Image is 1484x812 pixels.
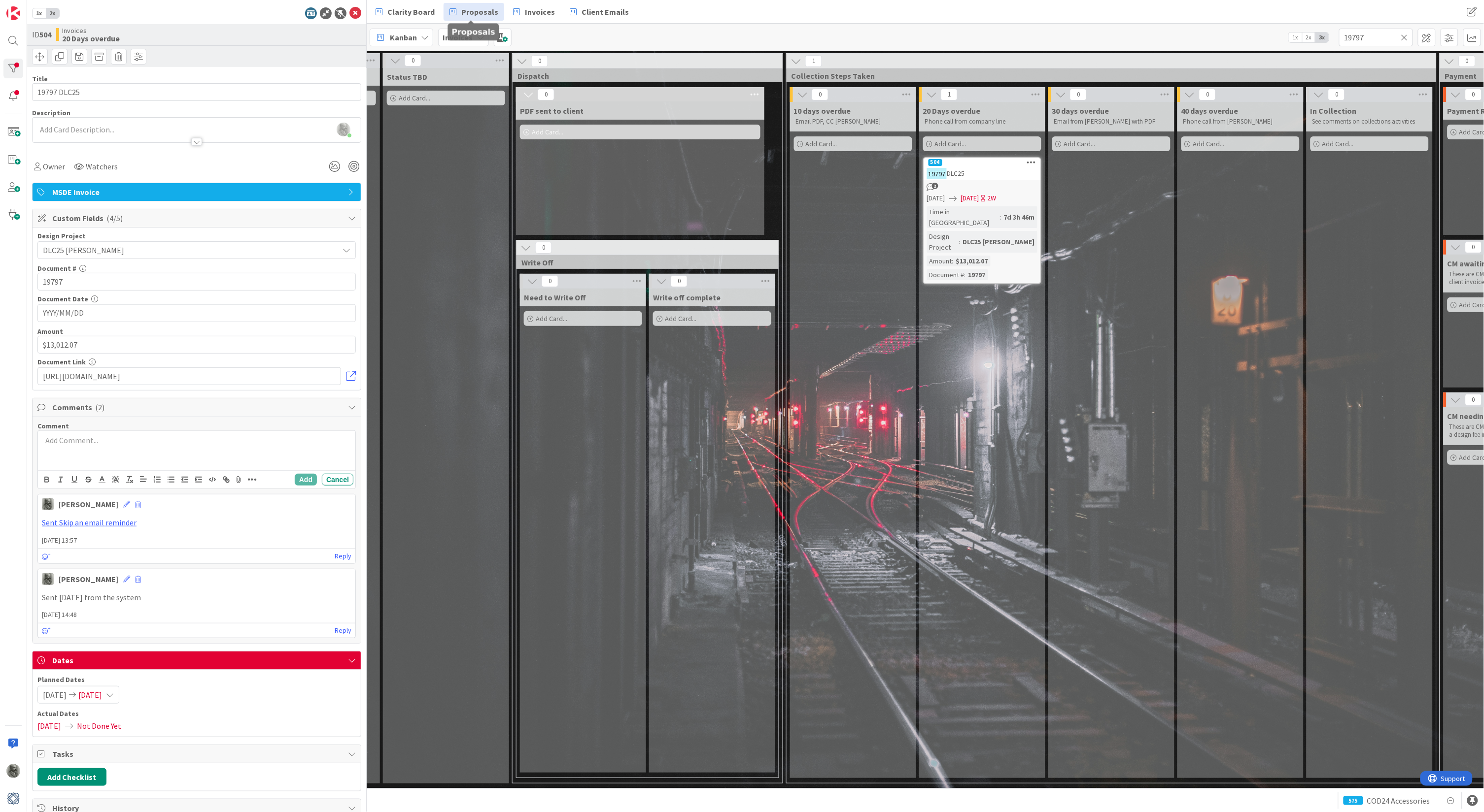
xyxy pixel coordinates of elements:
[62,34,120,42] b: 20 Days overdue
[1193,139,1225,148] span: Add Card...
[37,232,356,239] div: Design Project
[1070,89,1087,100] span: 0
[77,720,121,732] span: Not Done Yet
[1183,118,1298,126] p: Phone call from [PERSON_NAME]
[443,32,473,42] b: Invoices
[42,498,54,510] img: PA
[335,550,351,562] a: Reply
[1328,89,1345,100] span: 0
[954,256,991,266] div: $13,012.07
[59,573,118,585] div: [PERSON_NAME]
[805,55,822,67] span: 1
[32,74,48,83] label: Title
[1459,55,1476,67] span: 0
[37,327,63,336] label: Amount
[405,55,421,66] span: 0
[38,535,355,546] span: [DATE] 13:57
[1465,241,1482,253] span: 0
[335,624,351,637] a: Reply
[43,305,350,322] input: YYYY/MM/DD
[525,6,555,18] span: Invoices
[32,29,51,40] span: ID
[806,139,837,148] span: Add Card...
[927,206,1000,228] div: Time in [GEOGRAPHIC_DATA]
[927,269,965,280] div: Document #
[32,83,361,101] input: type card name here...
[582,6,629,18] span: Client Emails
[62,27,120,34] span: Invoices
[1289,32,1302,42] span: 1x
[927,256,952,266] div: Amount
[37,264,76,273] label: Document #
[1181,106,1239,116] span: 40 days overdue
[295,474,317,486] button: Add
[1315,32,1329,42] span: 3x
[1465,394,1482,406] span: 0
[520,106,584,116] span: PDF sent to client
[52,401,343,413] span: Comments
[1052,106,1109,116] span: 30 days overdue
[6,792,20,806] img: avatar
[521,258,766,267] span: Write Off
[1344,796,1363,805] div: 575
[925,118,1039,126] p: Phone call from company line
[927,231,959,253] div: Design Project
[929,159,942,166] div: 504
[1322,139,1354,148] span: Add Card...
[536,314,567,323] span: Add Card...
[542,275,558,287] span: 0
[387,6,435,18] span: Clarity Board
[1064,139,1096,148] span: Add Card...
[653,292,721,302] span: Write off complete
[932,183,938,189] span: 2
[966,269,988,280] div: 19797
[1312,118,1427,126] p: See comments on collections activities
[37,358,356,365] div: Document Link
[399,94,430,102] span: Add Card...
[947,169,965,178] span: DLC25
[38,610,355,620] span: [DATE] 14:48
[941,89,958,100] span: 1
[37,295,356,302] div: Document Date
[59,498,118,510] div: [PERSON_NAME]
[33,8,46,18] span: 1x
[538,89,554,100] span: 0
[961,193,979,203] span: [DATE]
[959,236,961,247] span: :
[1311,106,1357,116] span: In Collection
[37,720,61,732] span: [DATE]
[387,72,427,82] span: Status TBD
[952,256,954,266] span: :
[46,8,59,18] span: 2x
[6,764,20,778] img: PA
[923,106,981,116] span: 20 Days overdue
[322,474,353,486] button: Cancel
[531,55,548,67] span: 0
[444,3,504,21] a: Proposals
[532,128,563,136] span: Add Card...
[924,158,1040,180] div: 50419797DLC25
[42,573,54,585] img: PA
[988,193,997,203] div: 2W
[812,89,828,100] span: 0
[21,1,45,13] span: Support
[42,518,137,527] a: Sent Skip an email reminder
[52,212,343,224] span: Custom Fields
[1367,795,1430,807] span: COD24 Accessories
[37,422,69,430] span: Comment
[43,689,67,701] span: [DATE]
[390,32,417,43] span: Kanban
[461,6,498,18] span: Proposals
[794,106,851,116] span: 10 days overdue
[95,402,104,412] span: ( 2 )
[43,161,65,172] span: Owner
[564,3,635,21] a: Client Emails
[86,161,118,172] span: Watchers
[792,71,1424,81] span: Collection Steps Taken
[37,675,356,685] span: Planned Dates
[39,30,51,39] b: 504
[370,3,441,21] a: Clarity Board
[965,269,966,280] span: :
[6,6,20,20] img: Visit kanbanzone.com
[935,139,966,148] span: Add Card...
